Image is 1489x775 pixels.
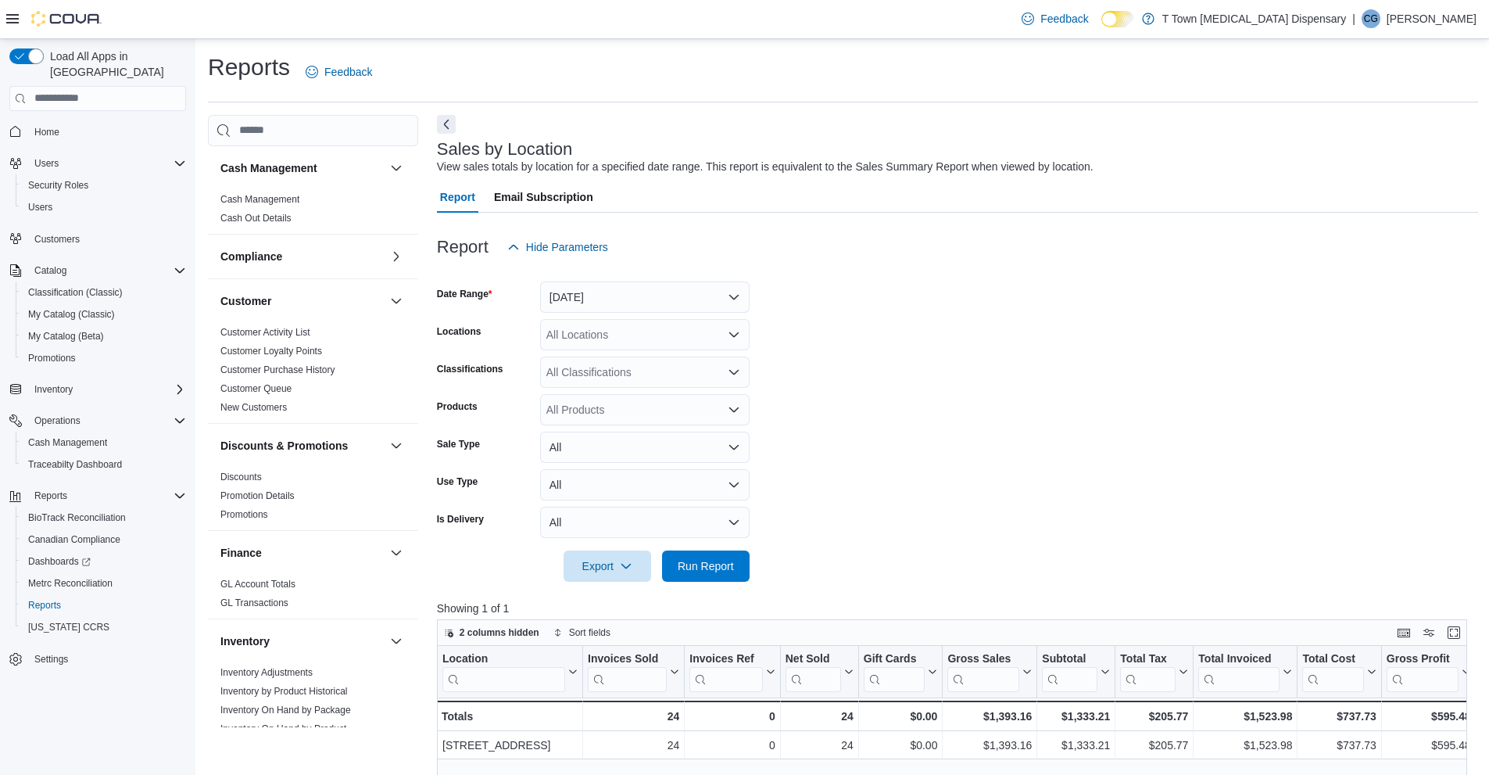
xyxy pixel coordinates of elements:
[31,11,102,27] img: Cova
[786,736,854,755] div: 24
[22,618,116,637] a: [US_STATE] CCRS
[28,511,126,524] span: BioTrack Reconciliation
[1419,623,1438,642] button: Display options
[22,596,186,615] span: Reports
[220,194,299,205] a: Cash Management
[28,649,186,669] span: Settings
[437,475,478,488] label: Use Type
[1101,27,1102,28] span: Dark Mode
[28,308,115,321] span: My Catalog (Classic)
[588,736,679,755] div: 24
[588,651,667,666] div: Invoices Sold
[28,229,186,249] span: Customers
[3,410,192,432] button: Operations
[28,380,186,399] span: Inventory
[22,198,59,217] a: Users
[3,152,192,174] button: Users
[34,490,67,502] span: Reports
[34,653,68,666] span: Settings
[387,632,406,651] button: Inventory
[220,490,295,501] a: Promotion Details
[28,230,86,249] a: Customers
[16,507,192,529] button: BioTrack Reconciliation
[34,126,59,138] span: Home
[34,383,73,396] span: Inventory
[22,574,119,593] a: Metrc Reconciliation
[22,618,186,637] span: Washington CCRS
[540,282,750,313] button: [DATE]
[569,626,610,639] span: Sort fields
[22,327,110,346] a: My Catalog (Beta)
[387,292,406,310] button: Customer
[947,651,1019,691] div: Gross Sales
[564,551,651,582] button: Export
[208,323,418,423] div: Customer
[28,650,74,669] a: Settings
[28,380,79,399] button: Inventory
[437,438,480,450] label: Sale Type
[28,154,186,173] span: Users
[588,651,679,691] button: Invoices Sold
[437,115,456,134] button: Next
[460,626,539,639] span: 2 columns hidden
[220,193,299,206] span: Cash Management
[220,364,335,375] a: Customer Purchase History
[864,651,925,691] div: Gift Card Sales
[22,176,186,195] span: Security Roles
[220,578,295,590] span: GL Account Totals
[437,159,1093,175] div: View sales totals by location for a specified date range. This report is equivalent to the Sales ...
[22,574,186,593] span: Metrc Reconciliation
[22,327,186,346] span: My Catalog (Beta)
[220,212,292,224] span: Cash Out Details
[588,651,667,691] div: Invoices Sold
[208,52,290,83] h1: Reports
[28,555,91,568] span: Dashboards
[864,651,938,691] button: Gift Cards
[442,707,578,726] div: Totals
[220,327,310,338] a: Customer Activity List
[220,345,322,357] span: Customer Loyalty Points
[1162,9,1346,28] p: T Town [MEDICAL_DATA] Dispensary
[28,261,186,280] span: Catalog
[22,596,67,615] a: Reports
[34,233,80,246] span: Customers
[28,330,104,343] span: My Catalog (Beta)
[387,159,406,178] button: Cash Management
[28,179,88,192] span: Security Roles
[34,264,66,277] span: Catalog
[28,352,76,364] span: Promotions
[1042,707,1110,726] div: $1,333.21
[1302,651,1376,691] button: Total Cost
[442,736,578,755] div: [STREET_ADDRESS]
[3,228,192,250] button: Customers
[208,190,418,234] div: Cash Management
[1198,651,1292,691] button: Total Invoiced
[1120,736,1188,755] div: $205.77
[947,651,1019,666] div: Gross Sales
[28,458,122,471] span: Traceabilty Dashboard
[28,123,66,142] a: Home
[1302,736,1376,755] div: $737.73
[3,379,192,400] button: Inventory
[220,364,335,376] span: Customer Purchase History
[1362,9,1380,28] div: Capri Gibbs
[437,363,503,375] label: Classifications
[28,436,107,449] span: Cash Management
[220,293,271,309] h3: Customer
[501,231,614,263] button: Hide Parameters
[22,552,186,571] span: Dashboards
[220,597,288,608] a: GL Transactions
[1198,651,1280,691] div: Total Invoiced
[786,707,854,726] div: 24
[786,651,841,666] div: Net Sold
[547,623,617,642] button: Sort fields
[786,651,854,691] button: Net Sold
[220,471,262,483] span: Discounts
[22,349,186,368] span: Promotions
[220,490,295,502] span: Promotion Details
[16,325,192,347] button: My Catalog (Beta)
[220,160,317,176] h3: Cash Management
[28,154,65,173] button: Users
[689,736,775,755] div: 0
[588,707,679,726] div: 24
